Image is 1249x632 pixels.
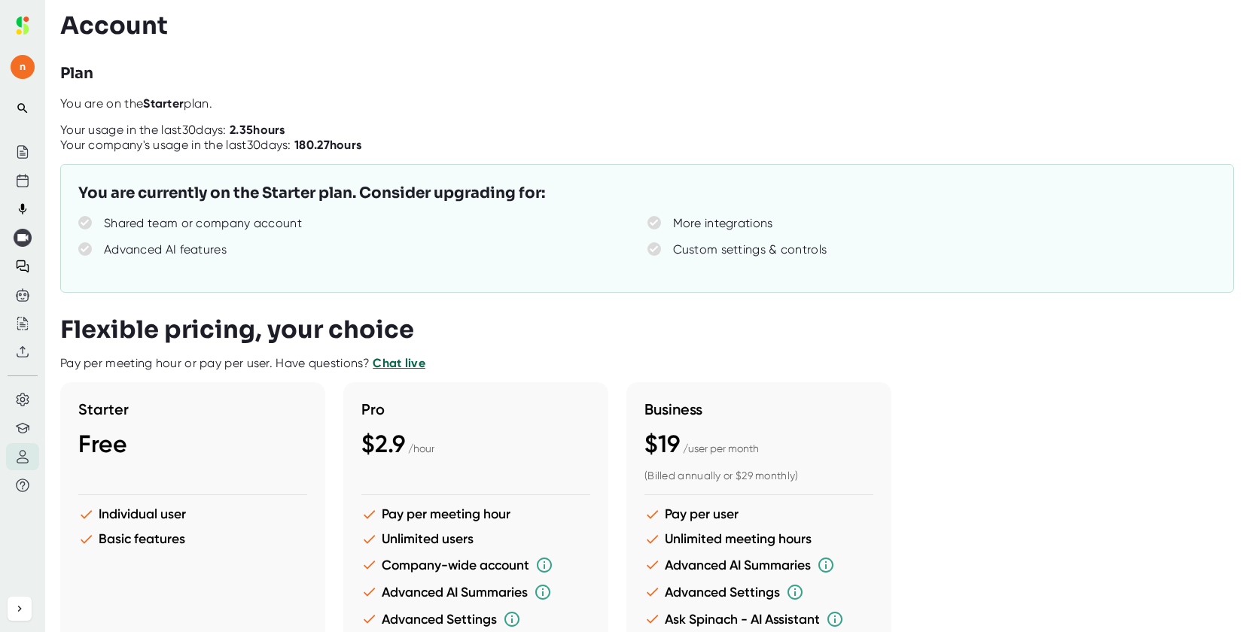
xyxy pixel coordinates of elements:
[361,506,590,522] li: Pay per meeting hour
[60,123,285,138] div: Your usage in the last 30 days:
[143,96,184,111] b: Starter
[6,443,39,470] button: Account
[644,430,680,458] span: $19
[104,216,302,231] div: Shared team or company account
[6,472,39,499] button: Help Center
[78,506,307,522] li: Individual user
[6,386,39,413] button: Settings
[644,531,873,547] li: Unlimited meeting hours
[644,400,873,418] h3: Business
[361,556,590,574] li: Company-wide account
[60,62,93,85] h3: Plan
[361,400,590,418] h3: Pro
[673,216,773,231] div: More integrations
[644,469,873,483] div: (Billed annually or $29 monthly)
[294,138,361,152] b: 180.27 hours
[6,339,39,366] button: Upload
[673,242,827,257] div: Custom settings & controls
[644,506,873,522] li: Pay per user
[361,430,405,458] span: $2.9
[78,182,545,205] h3: You are currently on the Starter plan. Consider upgrading for:
[361,610,590,628] li: Advanced Settings
[361,583,590,601] li: Advanced AI Summaries
[60,96,212,111] span: You are on the plan.
[6,310,39,337] button: Drafts
[60,356,425,371] div: Pay per meeting hour or pay per user. Have questions?
[104,242,227,257] div: Advanced AI features
[6,167,39,194] button: Future Meetings
[11,55,35,79] span: Profile
[230,123,285,137] b: 2.35 hours
[683,442,759,454] span: / user per month
[78,531,307,547] li: Basic features
[408,442,434,454] span: / hour
[8,597,32,621] button: Expand sidebar
[6,253,39,280] button: Ask Spinach
[60,11,168,40] h3: Account
[6,95,39,122] button: Search notes (Ctrl + K)
[78,400,307,418] h3: Starter
[373,356,425,370] a: Chat live
[60,315,414,344] h3: Flexible pricing, your choice
[644,610,873,628] li: Ask Spinach - AI Assistant
[6,415,39,442] button: Tutorials
[6,138,39,166] button: Meeting History
[644,583,873,601] li: Advanced Settings
[361,531,590,547] li: Unlimited users
[6,196,39,223] button: Quick Record
[78,430,127,458] span: Free
[6,281,39,308] button: Agents
[6,224,39,251] button: Join Live Meeting
[644,556,873,574] li: Advanced AI Summaries
[60,138,361,153] div: Your company's usage in the last 30 days:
